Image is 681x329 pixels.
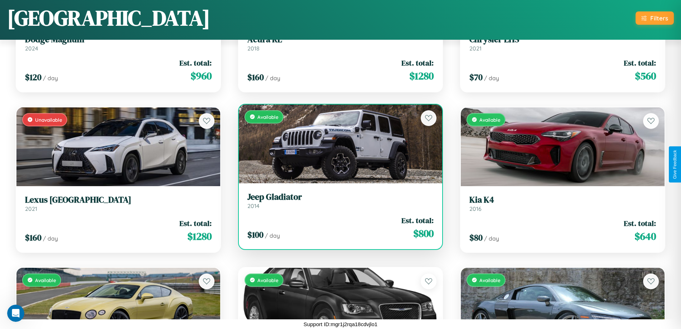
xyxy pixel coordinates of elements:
[265,232,280,239] span: / day
[191,69,212,83] span: $ 960
[25,34,212,45] h3: Dodge Magnum
[672,150,677,179] div: Give Feedback
[247,34,434,52] a: Acura RL2018
[247,34,434,45] h3: Acura RL
[409,69,434,83] span: $ 1280
[179,218,212,228] span: Est. total:
[247,192,434,202] h3: Jeep Gladiator
[247,202,260,209] span: 2014
[35,277,56,283] span: Available
[469,34,656,52] a: Chrysler LHS2021
[469,45,482,52] span: 2021
[469,232,483,243] span: $ 80
[247,45,260,52] span: 2018
[187,229,212,243] span: $ 1280
[479,117,500,123] span: Available
[650,14,668,22] div: Filters
[636,11,674,25] button: Filters
[401,215,434,226] span: Est. total:
[624,58,656,68] span: Est. total:
[624,218,656,228] span: Est. total:
[484,74,499,82] span: / day
[469,195,656,212] a: Kia K42016
[25,195,212,212] a: Lexus [GEOGRAPHIC_DATA]2021
[25,45,38,52] span: 2024
[479,277,500,283] span: Available
[469,195,656,205] h3: Kia K4
[25,232,41,243] span: $ 160
[25,71,41,83] span: $ 120
[635,69,656,83] span: $ 560
[35,117,62,123] span: Unavailable
[401,58,434,68] span: Est. total:
[413,226,434,241] span: $ 800
[25,195,212,205] h3: Lexus [GEOGRAPHIC_DATA]
[43,235,58,242] span: / day
[247,71,264,83] span: $ 160
[7,305,24,322] iframe: Intercom live chat
[265,74,280,82] span: / day
[257,277,278,283] span: Available
[469,34,656,45] h3: Chrysler LHS
[247,192,434,209] a: Jeep Gladiator2014
[484,235,499,242] span: / day
[469,71,483,83] span: $ 70
[247,229,263,241] span: $ 100
[43,74,58,82] span: / day
[304,319,377,329] p: Support ID: mgr1j2rqa18cdvjlo1
[7,3,210,33] h1: [GEOGRAPHIC_DATA]
[25,205,37,212] span: 2021
[257,114,278,120] span: Available
[469,205,482,212] span: 2016
[635,229,656,243] span: $ 640
[179,58,212,68] span: Est. total:
[25,34,212,52] a: Dodge Magnum2024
